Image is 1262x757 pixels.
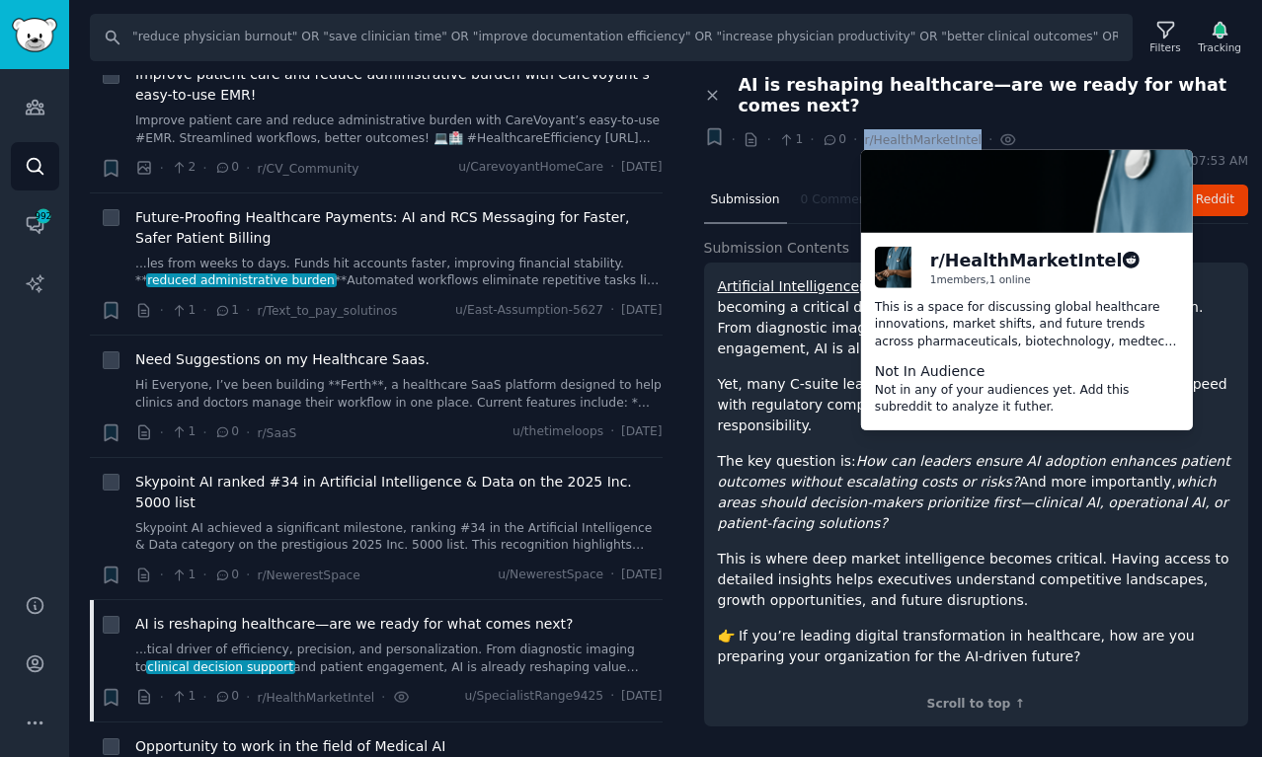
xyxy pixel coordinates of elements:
[135,113,663,147] a: Improve patient care and reduce administrative burden with CareVoyant’s easy-to-use #EMR. Streaml...
[214,567,239,584] span: 0
[381,687,385,708] span: ·
[135,472,663,513] a: Skypoint AI ranked #34 in Artificial Intelligence & Data on the 2025 Inc. 5000 list
[257,568,359,582] span: r/NewerestSpace
[171,688,196,706] span: 1
[257,691,374,705] span: r/HealthMarketIntel
[988,129,992,150] span: ·
[1191,17,1248,58] button: Tracking
[853,129,857,150] span: ·
[135,349,430,370] a: Need Suggestions on my Healthcare Saas.
[246,422,250,443] span: ·
[246,687,250,708] span: ·
[135,736,445,757] a: Opportunity to work in the field of Medical AI
[465,688,604,706] span: u/SpecialistRange9425
[171,302,196,320] span: 1
[455,302,603,320] span: u/East-Assumption-5627
[610,567,614,584] span: ·
[458,159,603,177] span: u/CarevoyantHomeCare
[864,133,982,147] span: r/HealthMarketIntel
[135,207,663,249] a: Future-Proofing Healthcare Payments: AI and RCS Messaging for Faster, Safer Patient Billing
[135,377,663,412] a: Hi Everyone, I’ve been building **Ferth**, a healthcare SaaS platform designed to help clinics an...
[610,302,614,320] span: ·
[202,300,206,321] span: ·
[214,423,239,441] span: 0
[718,549,1235,611] p: This is where deep market intelligence becomes critical. Having access to detailed insights helps...
[718,451,1235,534] p: The key question is: And more importantly,
[610,159,614,177] span: ·
[202,422,206,443] span: ·
[739,75,1249,116] span: AI is reshaping healthcare—are we ready for what comes next?
[610,423,614,441] span: ·
[214,688,239,706] span: 0
[214,159,239,177] span: 0
[246,158,250,179] span: ·
[90,14,1133,61] input: Search Keyword
[718,374,1235,436] p: Yet, many C-suite leaders face the challenge of balancing adoption speed with regulatory complian...
[135,520,663,555] a: Skypoint AI achieved a significant milestone, ranking #34 in the Artificial Intelligence & Data c...
[202,687,206,708] span: ·
[1198,40,1241,54] div: Tracking
[610,688,614,706] span: ·
[513,423,603,441] span: u/thetimeloops
[718,278,860,294] a: Artificial Intelligence
[246,565,250,585] span: ·
[718,474,1228,531] em: which areas should decision-makers prioritize first—clinical AI, operational AI, or patient-facin...
[146,273,337,287] span: reduced administrative burden
[810,129,814,150] span: ·
[621,159,662,177] span: [DATE]
[718,696,1235,714] div: Scroll to top ↑
[171,423,196,441] span: 1
[875,360,1179,381] dt: Not In Audience
[135,614,573,635] a: AI is reshaping healthcare—are we ready for what comes next?
[171,159,196,177] span: 2
[257,426,296,440] span: r/SaaS
[822,131,846,149] span: 0
[621,302,662,320] span: [DATE]
[202,158,206,179] span: ·
[711,191,780,209] span: Submission
[861,150,1193,233] img: HealthMarketIntel
[732,129,736,150] span: ·
[146,660,295,674] span: clinical decision support
[766,129,770,150] span: ·
[135,256,663,290] a: ...les from weeks to days. Funds hit accounts faster, improving financial stability. **reduced ad...
[718,276,1235,359] p: is no longer an experiment in healthcare—it’s becoming a critical driver of efficiency, precision...
[621,423,662,441] span: [DATE]
[930,249,1123,273] div: r/ HealthMarketIntel
[11,200,59,249] a: 992
[621,688,662,706] span: [DATE]
[704,238,850,259] span: Submission Contents
[35,209,52,223] span: 992
[257,304,397,318] span: r/Text_to_pay_solutinos
[160,422,164,443] span: ·
[257,162,358,176] span: r/CV_Community
[202,565,206,585] span: ·
[135,642,663,676] a: ...tical driver of efficiency, precision, and personalization. From diagnostic imaging toclinical...
[718,626,1235,667] p: 👉 If you’re leading digital transformation in healthcare, how are you preparing your organization...
[160,565,164,585] span: ·
[171,567,196,584] span: 1
[718,453,1230,490] em: How can leaders ensure AI adoption enhances patient outcomes without escalating costs or risks?
[621,567,662,584] span: [DATE]
[778,131,803,149] span: 1
[246,300,250,321] span: ·
[1177,192,1234,206] span: on Reddit
[875,381,1179,416] dd: Not in any of your audiences yet. Add this subreddit to analyze it futher.
[214,302,239,320] span: 1
[930,272,1031,286] div: 1 members, 1 online
[875,247,916,288] img: HealthMarketIntel
[160,300,164,321] span: ·
[135,64,663,106] a: Improve patient care and reduce administrative burden with CareVoyant’s easy-to-use EMR!
[160,687,164,708] span: ·
[875,298,1179,350] p: This is a space for discussing global healthcare innovations, market shifts, and future trends ac...
[160,158,164,179] span: ·
[1149,40,1180,54] div: Filters
[498,567,603,584] span: u/NewerestSpace
[12,18,57,52] img: GummySearch logo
